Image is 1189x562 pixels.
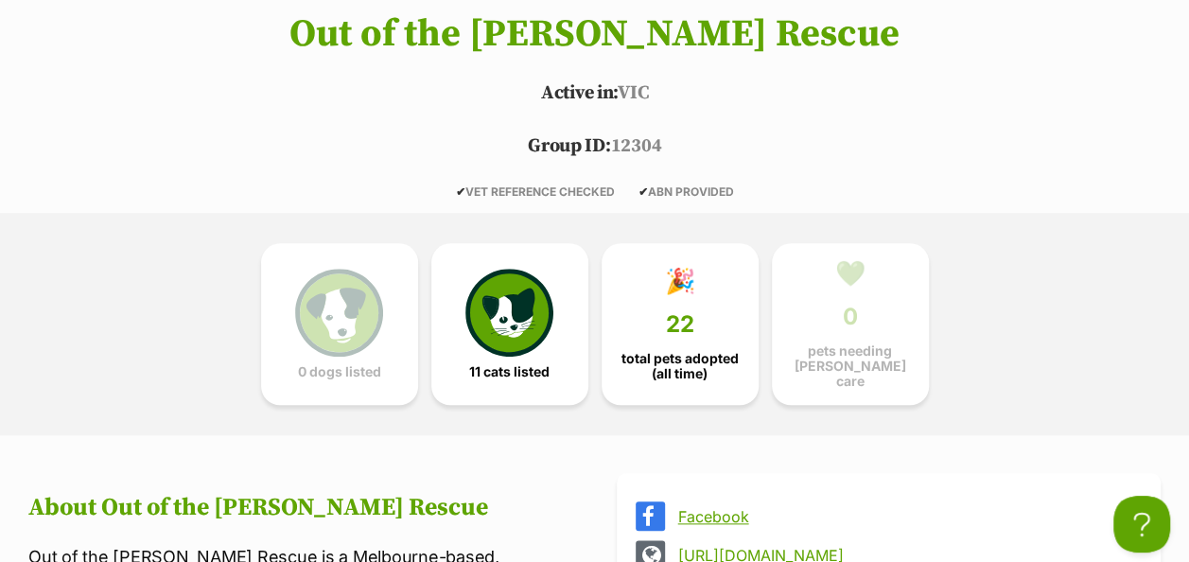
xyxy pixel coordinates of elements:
h2: About Out of the [PERSON_NAME] Rescue [28,494,572,522]
iframe: Help Scout Beacon - Open [1113,496,1170,553]
a: Facebook [677,508,1134,525]
span: 22 [666,311,694,338]
span: total pets adopted (all time) [618,351,743,381]
span: pets needing [PERSON_NAME] care [788,343,913,389]
a: 0 dogs listed [261,243,418,406]
span: Group ID: [528,134,610,158]
span: ABN PROVIDED [638,184,734,199]
span: 0 [843,304,858,330]
img: petrescue-icon-eee76f85a60ef55c4a1927667547b313a7c0e82042636edf73dce9c88f694885.svg [295,269,382,356]
span: 11 cats listed [469,364,550,379]
icon: ✔ [456,184,465,199]
img: cat-icon-068c71abf8fe30c970a85cd354bc8e23425d12f6e8612795f06af48be43a487a.svg [465,269,552,356]
span: VET REFERENCE CHECKED [456,184,615,199]
div: 🎉 [665,267,695,295]
a: 11 cats listed [431,243,588,406]
a: 🎉 22 total pets adopted (all time) [602,243,759,406]
span: Active in: [541,81,618,105]
icon: ✔ [638,184,648,199]
div: 💚 [835,259,866,288]
span: 0 dogs listed [298,364,381,379]
a: 💚 0 pets needing [PERSON_NAME] care [772,243,929,406]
